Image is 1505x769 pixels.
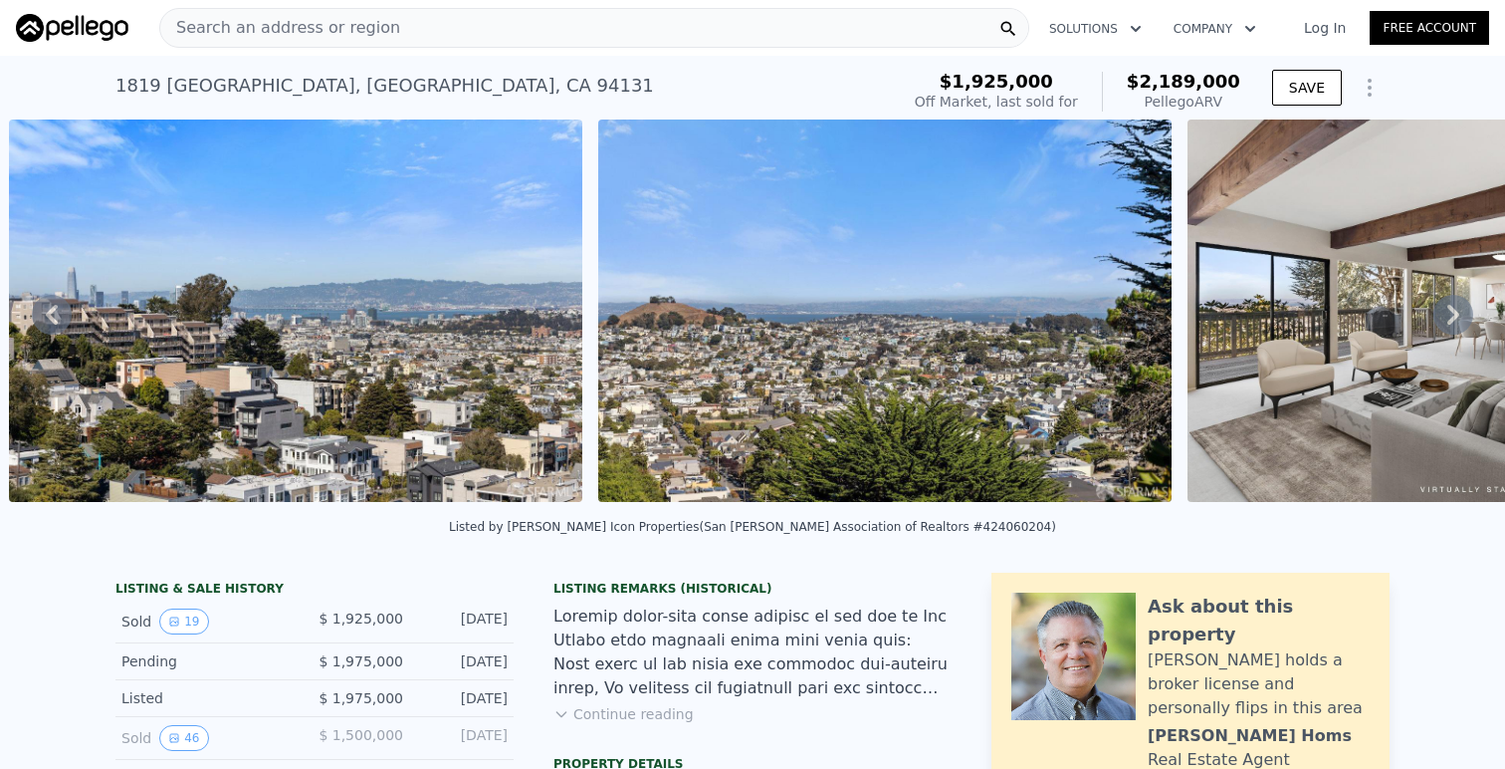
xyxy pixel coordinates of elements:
[449,520,1056,534] div: Listed by [PERSON_NAME] Icon Properties (San [PERSON_NAME] Association of Realtors #424060204)
[159,609,208,635] button: View historical data
[319,727,403,743] span: $ 1,500,000
[1158,11,1272,47] button: Company
[1272,70,1342,106] button: SAVE
[940,71,1053,92] span: $1,925,000
[598,120,1172,502] img: Sale: 135348111 Parcel: 114824476
[115,72,654,100] div: 1819 [GEOGRAPHIC_DATA] , [GEOGRAPHIC_DATA] , CA 94131
[1033,11,1158,47] button: Solutions
[160,16,400,40] span: Search an address or region
[121,609,299,635] div: Sold
[319,611,403,627] span: $ 1,925,000
[121,651,299,671] div: Pending
[419,688,508,708] div: [DATE]
[1148,648,1370,720] div: [PERSON_NAME] holds a broker license and personally flips in this area
[115,581,514,601] div: LISTING & SALE HISTORY
[1280,18,1370,38] a: Log In
[1127,71,1240,92] span: $2,189,000
[1350,68,1390,108] button: Show Options
[1127,92,1240,112] div: Pellego ARV
[1370,11,1489,45] a: Free Account
[419,609,508,635] div: [DATE]
[915,92,1078,112] div: Off Market, last sold for
[121,688,299,708] div: Listed
[319,653,403,669] span: $ 1,975,000
[319,690,403,706] span: $ 1,975,000
[159,725,208,751] button: View historical data
[419,651,508,671] div: [DATE]
[553,704,694,724] button: Continue reading
[121,725,299,751] div: Sold
[1148,593,1370,648] div: Ask about this property
[1148,724,1352,748] div: [PERSON_NAME] Homs
[553,581,952,597] div: Listing Remarks (Historical)
[419,725,508,751] div: [DATE]
[553,605,952,700] div: Loremip dolor-sita conse adipisc el sed doe te Inc Utlabo etdo magnaali enima mini venia quis: No...
[9,120,582,502] img: Sale: 135348111 Parcel: 114824476
[16,14,128,42] img: Pellego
